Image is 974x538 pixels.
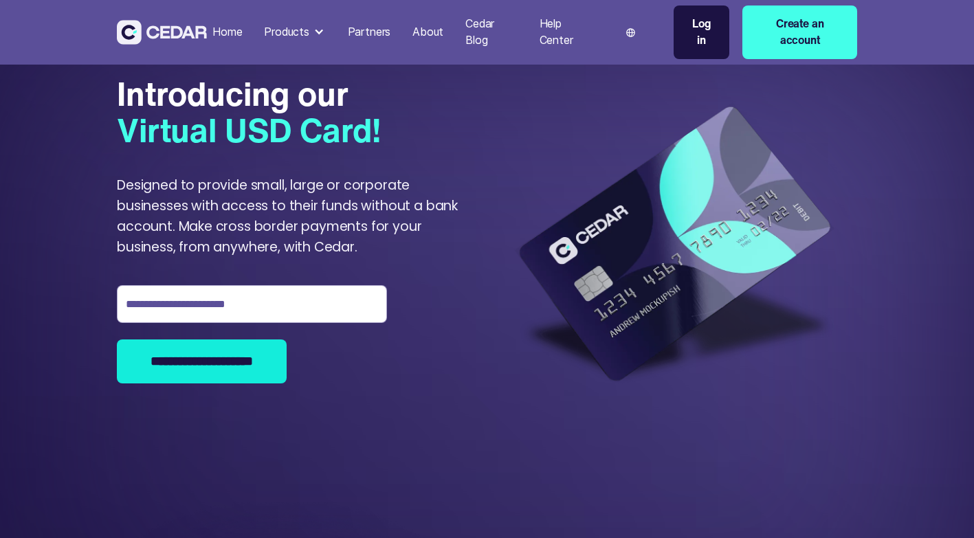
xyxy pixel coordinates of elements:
[207,17,247,47] a: Home
[534,9,601,56] a: Help Center
[540,16,596,49] div: Help Center
[674,5,729,59] a: Log in
[742,5,856,59] a: Create an account
[626,28,635,37] img: world icon
[117,285,387,384] form: Join the waiting list
[407,17,449,47] a: About
[117,76,381,148] div: Introducing our
[465,16,518,49] div: Cedar Blog
[264,24,309,41] div: Products
[258,19,331,46] div: Products
[117,106,381,154] span: Virtual USD Card!
[412,24,443,41] div: About
[460,9,522,56] a: Cedar Blog
[348,24,391,41] div: Partners
[342,17,397,47] a: Partners
[117,175,481,258] div: Designed to provide small, large or corporate businesses with access to their funds without a ban...
[212,24,242,41] div: Home
[687,16,716,49] div: Log in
